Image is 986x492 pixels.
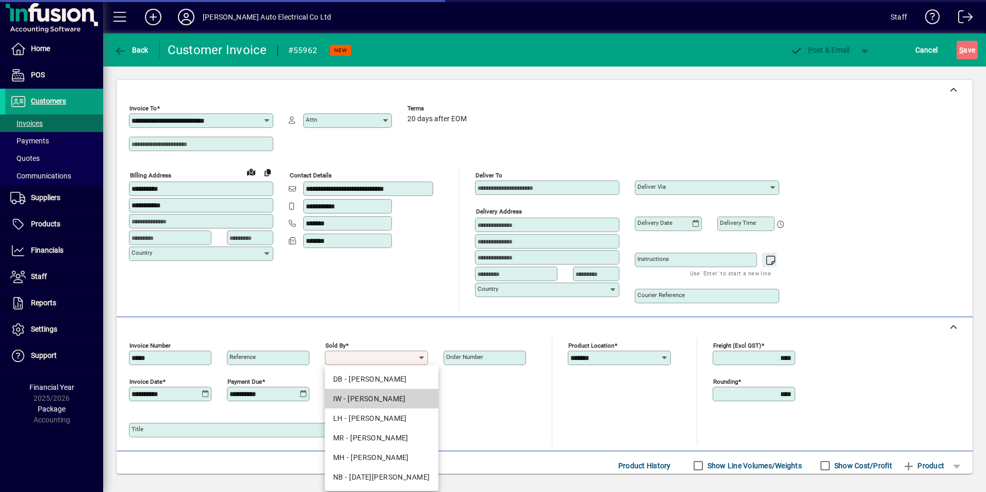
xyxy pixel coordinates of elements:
mat-label: Invoice To [129,105,157,112]
button: Profile [170,8,203,26]
mat-label: Attn [306,116,317,123]
a: Products [5,211,103,237]
mat-label: Reference [229,353,256,360]
span: Suppliers [31,193,60,202]
mat-label: Title [132,425,143,433]
button: Post & Email [785,41,855,59]
button: Back [111,41,151,59]
mat-label: Invoice number [129,342,171,349]
span: 20 days after EOM [407,115,467,123]
a: Invoices [5,114,103,132]
button: Add [137,8,170,26]
mat-option: NB - Noel Birchall [325,467,438,487]
span: Back [114,46,149,54]
span: NEW [334,47,347,54]
div: #55962 [288,42,318,59]
mat-label: Sold by [325,342,346,349]
mat-option: DB - Darryl Birchall [325,369,438,389]
mat-hint: Use 'Enter' to start a new line [690,267,771,279]
mat-label: Rounding [713,378,738,385]
button: Product History [614,456,675,475]
a: Communications [5,167,103,185]
mat-label: Freight (excl GST) [713,342,761,349]
span: ost & Email [790,46,850,54]
a: Financials [5,238,103,264]
a: Suppliers [5,185,103,211]
span: Support [31,351,57,359]
a: POS [5,62,103,88]
mat-label: Delivery time [720,219,756,226]
span: Customers [31,97,66,105]
mat-label: Deliver To [475,172,502,179]
mat-label: Instructions [637,255,669,263]
span: Cancel [915,42,938,58]
span: Package [38,405,65,413]
span: Product History [618,457,671,474]
mat-label: Country [478,285,498,292]
div: Customer Invoice [168,42,267,58]
a: Quotes [5,150,103,167]
button: Cancel [913,41,941,59]
a: Reports [5,290,103,316]
mat-label: Courier Reference [637,291,685,299]
span: ave [959,42,975,58]
mat-option: IW - Ian Wilson [325,389,438,408]
span: Home [31,44,50,53]
span: Financials [31,246,63,254]
a: Home [5,36,103,62]
span: S [959,46,963,54]
div: LH - [PERSON_NAME] [333,413,430,424]
div: MH - [PERSON_NAME] [333,452,430,463]
span: Settings [31,325,57,333]
div: [PERSON_NAME] Auto Electrical Co Ltd [203,9,331,25]
mat-option: MH - Monica Hayward [325,448,438,467]
button: Save [957,41,978,59]
mat-option: LH - Liz Henley [325,408,438,428]
a: Staff [5,264,103,290]
label: Show Cost/Profit [832,461,892,471]
a: Payments [5,132,103,150]
mat-label: Delivery date [637,219,672,226]
span: Quotes [10,154,40,162]
span: Product [902,457,944,474]
div: MR - [PERSON_NAME] [333,433,430,444]
a: Logout [950,2,973,36]
div: Staff [891,9,907,25]
label: Show Line Volumes/Weights [705,461,802,471]
a: Support [5,343,103,369]
mat-label: Product location [568,342,614,349]
mat-label: Country [132,249,152,256]
span: Terms [407,105,469,112]
mat-option: MR - Michael Rucroft [325,428,438,448]
span: Communications [10,172,71,180]
span: POS [31,71,45,79]
a: Knowledge Base [917,2,940,36]
span: Products [31,220,60,228]
span: Staff [31,272,47,281]
span: Payments [10,137,49,145]
button: Copy to Delivery address [259,164,276,181]
span: Financial Year [29,383,74,391]
a: View on map [243,163,259,180]
mat-label: Order number [446,353,483,360]
span: P [808,46,813,54]
span: Reports [31,299,56,307]
mat-label: Payment due [227,378,262,385]
app-page-header-button: Back [103,41,160,59]
button: Product [897,456,949,475]
mat-label: Invoice date [129,378,162,385]
span: Invoices [10,119,43,127]
div: DB - [PERSON_NAME] [333,374,430,385]
div: NB - [DATE][PERSON_NAME] [333,472,430,483]
mat-label: Deliver via [637,183,666,190]
a: Settings [5,317,103,342]
div: IW - [PERSON_NAME] [333,393,430,404]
